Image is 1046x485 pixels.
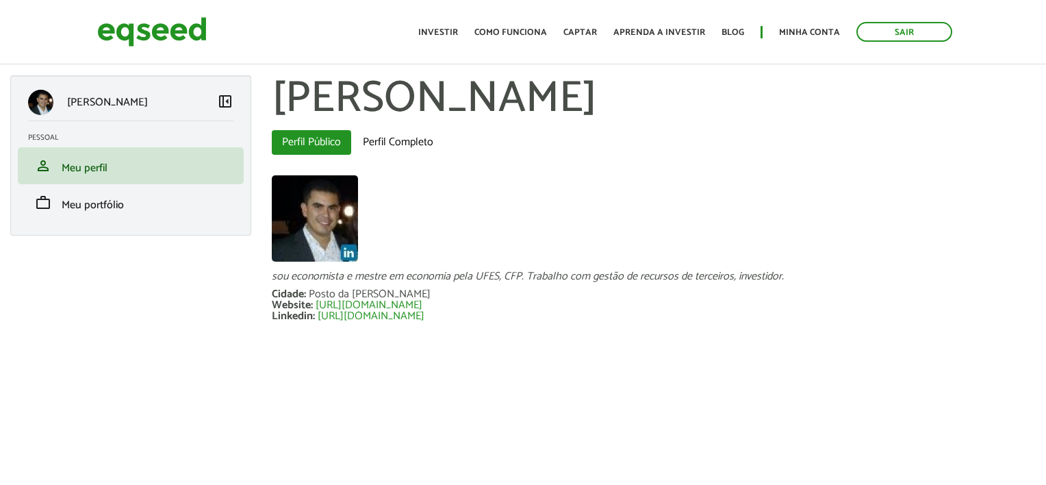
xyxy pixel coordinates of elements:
a: Colapsar menu [217,93,233,112]
div: Cidade [272,289,309,300]
a: Aprenda a investir [613,28,705,37]
li: Meu perfil [18,147,244,184]
span: work [35,195,51,211]
span: Meu perfil [62,159,107,177]
h2: Pessoal [28,134,244,142]
div: Website [272,300,316,311]
span: : [311,296,313,314]
a: Perfil Completo [353,130,444,155]
li: Meu portfólio [18,184,244,221]
a: Minha conta [779,28,840,37]
a: Investir [418,28,458,37]
a: [URL][DOMAIN_NAME] [316,300,422,311]
a: workMeu portfólio [28,195,233,211]
a: Ver perfil do usuário. [272,175,358,262]
div: Linkedin [272,311,318,322]
img: EqSeed [97,14,207,50]
a: Perfil Público [272,130,351,155]
img: Foto de HOMERO SANTOS NUNES [272,175,358,262]
span: person [35,158,51,174]
a: Sair [856,22,952,42]
p: [PERSON_NAME] [67,96,148,109]
h1: [PERSON_NAME] [272,75,1036,123]
a: Como funciona [474,28,547,37]
span: : [304,285,306,303]
span: left_panel_close [217,93,233,110]
span: : [313,307,315,325]
div: Posto da [PERSON_NAME] [309,289,431,300]
a: personMeu perfil [28,158,233,174]
a: Captar [563,28,597,37]
div: sou economista e mestre em economia pela UFES, CFP. Trabalho com gestão de recursos de terceiros,... [272,271,1036,282]
a: [URL][DOMAIN_NAME] [318,311,424,322]
span: Meu portfólio [62,196,124,214]
a: Blog [722,28,744,37]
